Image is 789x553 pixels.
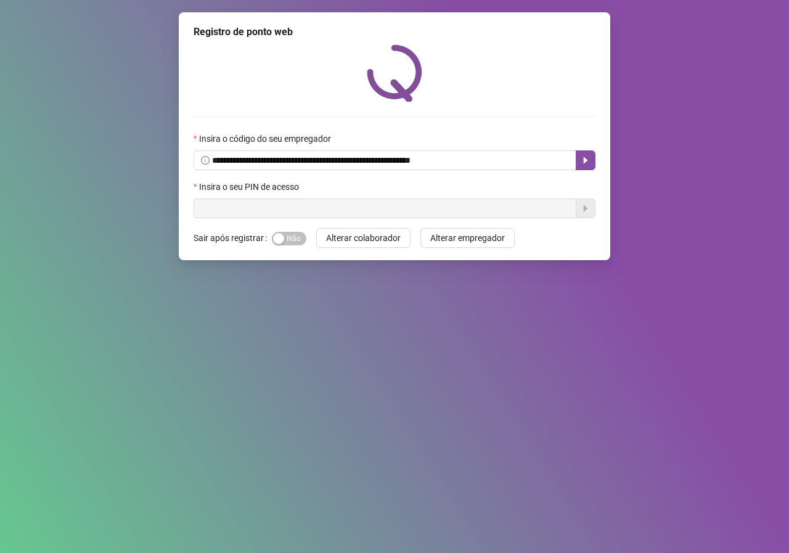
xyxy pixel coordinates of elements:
[581,155,591,165] span: caret-right
[367,44,422,102] img: QRPoint
[326,231,401,245] span: Alterar colaborador
[201,156,210,165] span: info-circle
[420,228,515,248] button: Alterar empregador
[194,25,595,39] div: Registro de ponto web
[316,228,411,248] button: Alterar colaborador
[430,231,505,245] span: Alterar empregador
[194,132,339,145] label: Insira o código do seu empregador
[194,228,272,248] label: Sair após registrar
[194,180,307,194] label: Insira o seu PIN de acesso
